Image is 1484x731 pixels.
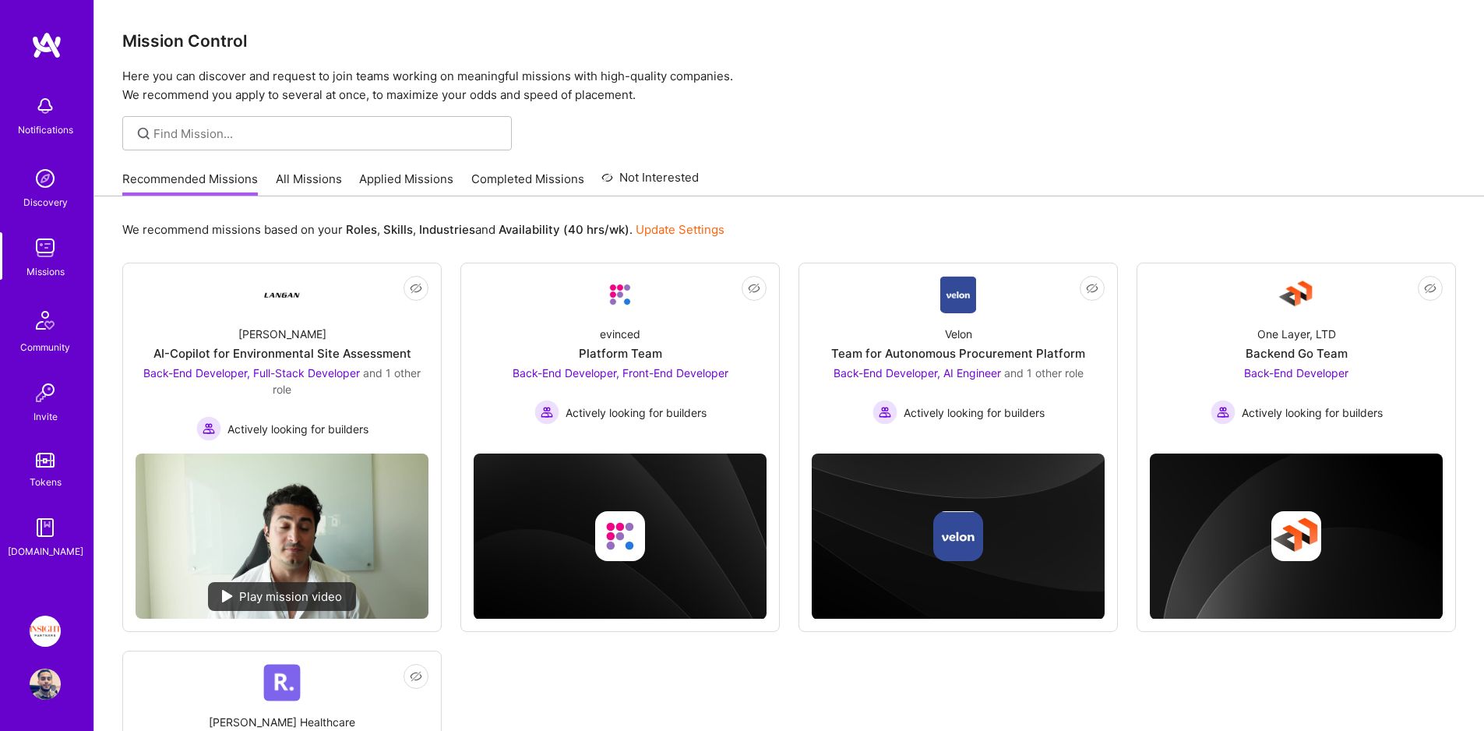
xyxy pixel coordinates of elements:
[945,326,972,342] div: Velon
[1246,345,1348,362] div: Backend Go Team
[263,276,301,313] img: Company Logo
[26,302,64,339] img: Community
[1086,282,1098,295] i: icon EyeClosed
[23,194,68,210] div: Discovery
[222,590,233,602] img: play
[227,421,368,437] span: Actively looking for builders
[419,222,475,237] b: Industries
[122,171,258,196] a: Recommended Missions
[135,125,153,143] i: icon SearchGrey
[31,31,62,59] img: logo
[359,171,453,196] a: Applied Missions
[904,404,1045,421] span: Actively looking for builders
[812,454,1105,620] img: cover
[346,222,377,237] b: Roles
[30,474,62,490] div: Tokens
[26,263,65,280] div: Missions
[1271,511,1321,561] img: Company logo
[1278,276,1315,313] img: Company Logo
[579,345,662,362] div: Platform Team
[30,232,61,263] img: teamwork
[30,669,61,700] img: User Avatar
[30,512,61,543] img: guide book
[1242,404,1383,421] span: Actively looking for builders
[26,669,65,700] a: User Avatar
[940,276,977,313] img: Company Logo
[383,222,413,237] b: Skills
[263,664,301,701] img: Company Logo
[30,163,61,194] img: discovery
[595,511,645,561] img: Company logo
[196,416,221,441] img: Actively looking for builders
[933,511,983,561] img: Company logo
[8,543,83,560] div: [DOMAIN_NAME]
[20,339,70,355] div: Community
[33,408,58,425] div: Invite
[153,125,500,142] input: overall type: UNKNOWN_TYPE server type: NO_SERVER_DATA heuristic type: UNKNOWN_TYPE label: Find M...
[499,222,629,237] b: Availability (40 hrs/wk)
[1244,366,1348,380] span: Back-End Developer
[1004,366,1084,380] span: and 1 other role
[153,345,411,362] div: AI-Copilot for Environmental Site Assessment
[601,168,699,196] a: Not Interested
[122,67,1456,104] p: Here you can discover and request to join teams working on meaningful missions with high-quality ...
[812,276,1105,441] a: Company LogoVelonTeam for Autonomous Procurement PlatformBack-End Developer, AI Engineer and 1 ot...
[831,345,1085,362] div: Team for Autonomous Procurement Platform
[143,366,360,380] span: Back-End Developer, Full-Stack Developer
[1257,326,1336,342] div: One Layer, LTD
[208,582,356,611] div: Play mission video
[276,171,342,196] a: All Missions
[1211,400,1235,425] img: Actively looking for builders
[209,714,355,730] div: [PERSON_NAME] Healthcare
[601,276,639,313] img: Company Logo
[136,454,428,619] img: No Mission
[566,404,707,421] span: Actively looking for builders
[474,276,767,441] a: Company LogoevincedPlatform TeamBack-End Developer, Front-End Developer Actively looking for buil...
[30,90,61,122] img: bell
[1150,454,1443,620] img: cover
[18,122,73,138] div: Notifications
[872,400,897,425] img: Actively looking for builders
[26,616,65,647] a: Insight Partners: Data & AI - Sourcing
[122,31,1456,51] h3: Mission Control
[410,670,422,683] i: icon EyeClosed
[122,221,724,238] p: We recommend missions based on your , , and .
[410,282,422,295] i: icon EyeClosed
[1150,276,1443,441] a: Company LogoOne Layer, LTDBackend Go TeamBack-End Developer Actively looking for buildersActively...
[471,171,584,196] a: Completed Missions
[636,222,724,237] a: Update Settings
[1424,282,1436,295] i: icon EyeClosed
[748,282,760,295] i: icon EyeClosed
[36,453,55,468] img: tokens
[534,400,559,425] img: Actively looking for builders
[474,454,767,620] img: cover
[30,377,61,408] img: Invite
[600,326,640,342] div: evinced
[513,366,728,380] span: Back-End Developer, Front-End Developer
[136,276,428,441] a: Company Logo[PERSON_NAME]AI-Copilot for Environmental Site AssessmentBack-End Developer, Full-Sta...
[30,616,61,647] img: Insight Partners: Data & AI - Sourcing
[834,366,1001,380] span: Back-End Developer, AI Engineer
[238,326,326,342] div: [PERSON_NAME]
